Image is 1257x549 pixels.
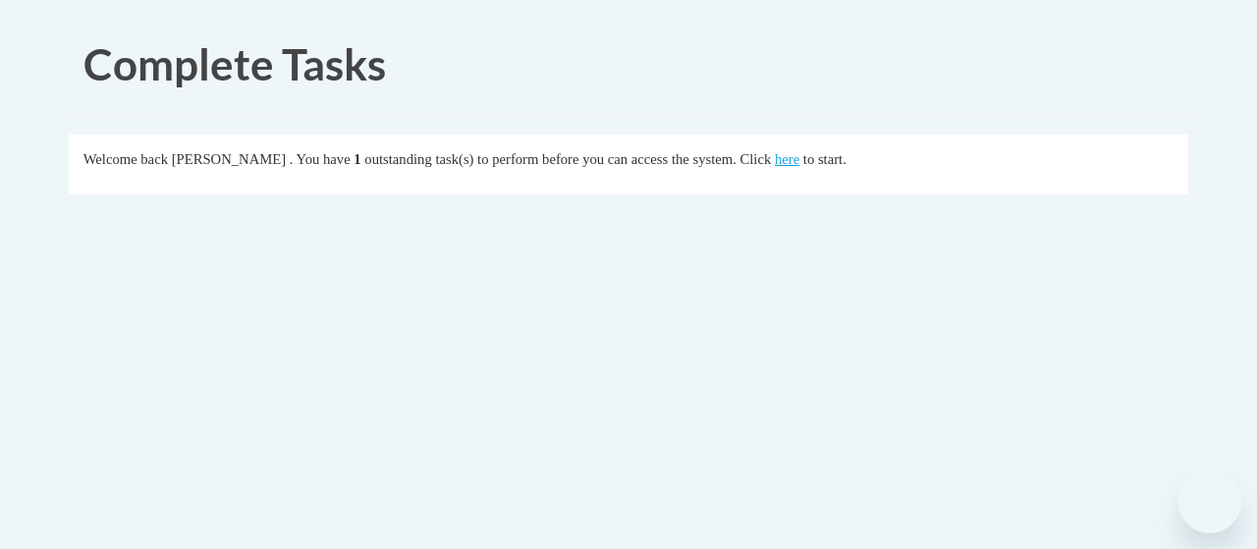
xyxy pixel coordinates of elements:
[775,151,799,167] a: here
[83,151,168,167] span: Welcome back
[290,151,351,167] span: . You have
[803,151,847,167] span: to start.
[364,151,771,167] span: outstanding task(s) to perform before you can access the system. Click
[83,38,386,89] span: Complete Tasks
[1178,470,1241,533] iframe: Button to launch messaging window
[354,151,360,167] span: 1
[172,151,286,167] span: [PERSON_NAME]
